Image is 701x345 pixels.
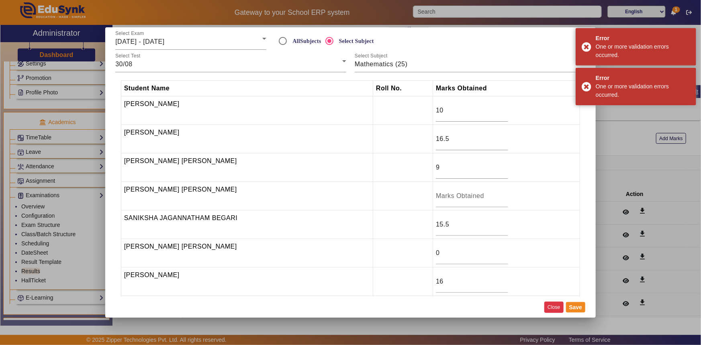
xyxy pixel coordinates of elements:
[436,106,508,115] input: Marks Obtained
[596,34,690,43] div: Error
[436,248,508,258] input: Marks Obtained
[596,82,690,99] div: One or more validation errors occurred.
[121,182,373,210] td: [PERSON_NAME] [PERSON_NAME]
[121,81,373,96] th: Student Name
[291,38,321,45] label: AllSubjects
[121,239,373,267] td: [PERSON_NAME] [PERSON_NAME]
[115,53,141,59] mat-label: Select Test
[433,81,580,96] th: Marks Obtained
[436,134,508,144] input: Marks Obtained
[596,43,690,59] div: One or more validation errors occurred.
[355,61,408,67] span: Mathematics (25)
[566,302,586,312] button: Save
[436,163,508,172] input: Marks Obtained
[121,125,373,153] td: [PERSON_NAME]
[337,38,374,45] label: Select Subject
[121,267,373,296] td: [PERSON_NAME]
[436,191,508,201] input: Marks Obtained
[115,31,144,36] mat-label: Select Exam
[355,53,388,59] mat-label: Select Subject
[121,96,373,125] td: [PERSON_NAME]
[544,302,563,312] button: Close
[436,220,508,229] input: Marks Obtained
[121,296,373,325] td: [PERSON_NAME] Late [PERSON_NAME]
[373,81,433,96] th: Roll No.
[115,38,164,45] span: [DATE] - [DATE]
[436,277,508,286] input: Marks Obtained
[121,153,373,182] td: [PERSON_NAME] [PERSON_NAME]
[121,210,373,239] td: SANIKSHA JAGANNATHAM BEGARI
[596,74,690,82] div: Error
[115,61,133,67] span: 30/08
